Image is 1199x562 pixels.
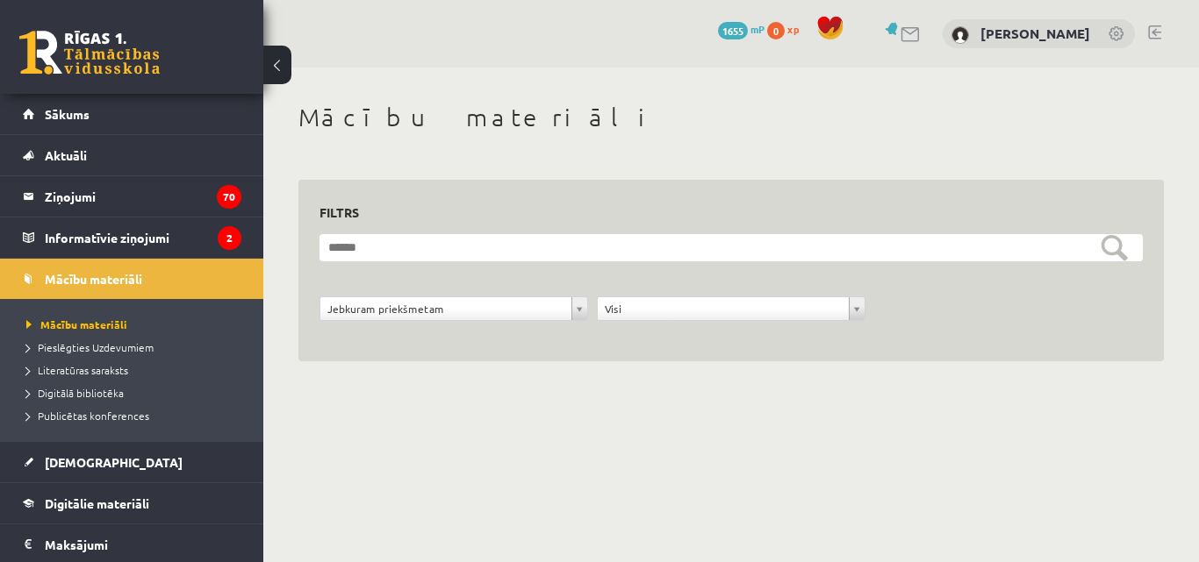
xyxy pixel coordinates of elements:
[598,297,865,320] a: Visi
[19,31,160,75] a: Rīgas 1. Tālmācības vidusskola
[45,106,90,122] span: Sākums
[45,495,149,511] span: Digitālie materiāli
[26,386,124,400] span: Digitālā bibliotēka
[217,185,241,209] i: 70
[23,135,241,175] a: Aktuāli
[718,22,765,36] a: 1655 mP
[23,176,241,217] a: Ziņojumi70
[320,297,587,320] a: Jebkuram priekšmetam
[23,217,241,258] a: Informatīvie ziņojumi2
[750,22,765,36] span: mP
[787,22,799,36] span: xp
[767,22,808,36] a: 0 xp
[23,94,241,134] a: Sākums
[951,26,969,44] img: Samanta Aizupiete
[26,317,127,331] span: Mācību materiāli
[45,176,241,217] legend: Ziņojumi
[23,483,241,523] a: Digitālie materiāli
[218,226,241,250] i: 2
[327,297,564,320] span: Jebkuram priekšmetam
[718,22,748,39] span: 1655
[45,454,183,470] span: [DEMOGRAPHIC_DATA]
[23,442,241,482] a: [DEMOGRAPHIC_DATA]
[26,385,246,401] a: Digitālā bibliotēka
[26,317,246,332] a: Mācību materiāli
[767,22,785,39] span: 0
[45,147,87,163] span: Aktuāli
[26,339,246,355] a: Pieslēgties Uzdevumiem
[23,259,241,299] a: Mācību materiāli
[26,362,246,378] a: Literatūras saraksts
[26,408,246,423] a: Publicētas konferences
[26,409,149,423] span: Publicētas konferences
[319,201,1122,224] h3: Filtrs
[45,217,241,258] legend: Informatīvie ziņojumi
[26,363,128,377] span: Literatūras saraksts
[980,25,1090,42] a: [PERSON_NAME]
[26,340,154,354] span: Pieslēgties Uzdevumiem
[298,103,1164,132] h1: Mācību materiāli
[45,271,142,287] span: Mācību materiāli
[605,297,842,320] span: Visi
